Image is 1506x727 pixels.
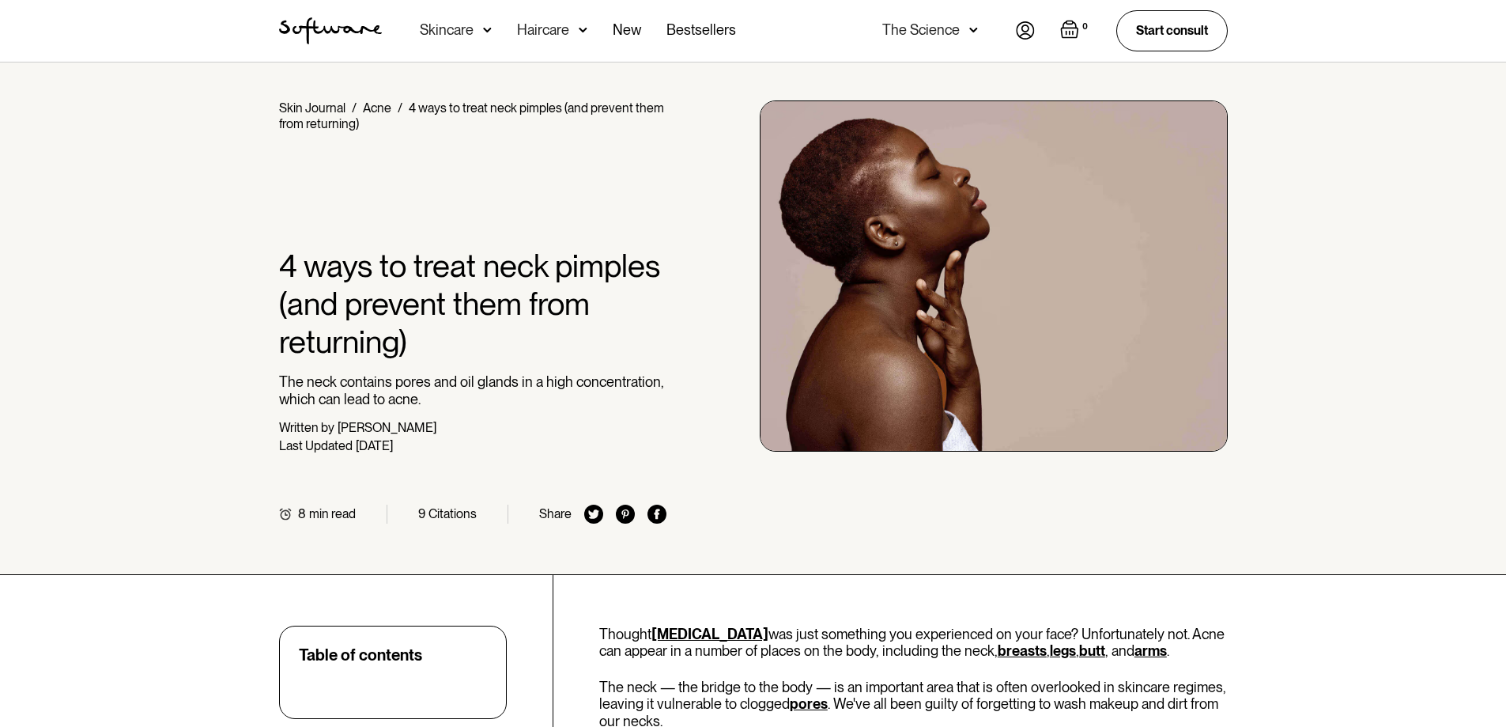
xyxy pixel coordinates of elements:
[420,22,474,38] div: Skincare
[579,22,587,38] img: arrow down
[398,100,402,115] div: /
[1079,642,1105,659] a: butt
[539,506,572,521] div: Share
[651,626,768,642] a: [MEDICAL_DATA]
[1079,20,1091,34] div: 0
[279,420,334,435] div: Written by
[279,373,667,407] p: The neck contains pores and oil glands in a high concentration, which can lead to acne.
[599,626,1228,660] p: Thought was just something you experienced on your face? Unfortunately not. Acne can appear in a ...
[298,506,306,521] div: 8
[998,642,1047,659] a: breasts
[279,17,382,44] img: Software Logo
[279,438,353,453] div: Last Updated
[616,505,635,524] img: pinterest icon
[356,438,393,453] div: [DATE]
[338,420,436,435] div: [PERSON_NAME]
[1060,20,1091,42] a: Open empty cart
[1116,10,1228,51] a: Start consult
[790,695,828,712] a: pores
[352,100,357,115] div: /
[1134,642,1167,659] a: arms
[428,506,477,521] div: Citations
[647,505,666,524] img: facebook icon
[882,22,960,38] div: The Science
[279,247,667,361] h1: 4 ways to treat neck pimples (and prevent them from returning)
[279,100,345,115] a: Skin Journal
[418,506,425,521] div: 9
[969,22,978,38] img: arrow down
[363,100,391,115] a: Acne
[584,505,603,524] img: twitter icon
[1050,642,1076,659] a: legs
[309,506,356,521] div: min read
[483,22,492,38] img: arrow down
[299,646,422,665] div: Table of contents
[517,22,569,38] div: Haircare
[279,100,664,131] div: 4 ways to treat neck pimples (and prevent them from returning)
